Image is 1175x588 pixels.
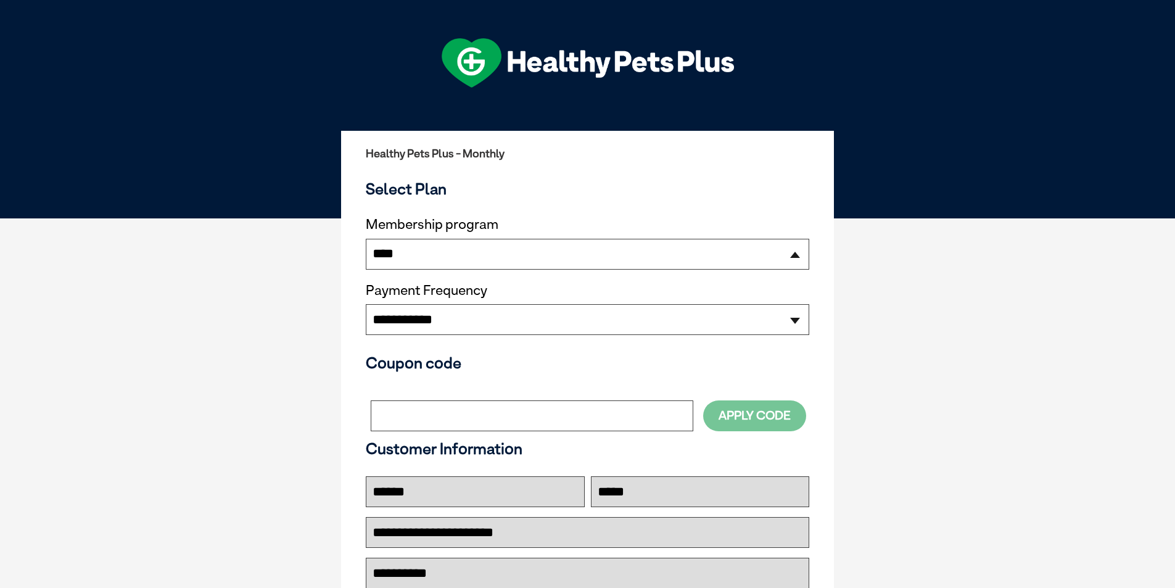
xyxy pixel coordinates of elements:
h3: Customer Information [366,439,809,458]
label: Membership program [366,217,809,233]
h3: Select Plan [366,180,809,198]
h3: Coupon code [366,354,809,372]
button: Apply Code [703,400,806,431]
label: Payment Frequency [366,283,487,299]
h2: Healthy Pets Plus - Monthly [366,147,809,160]
img: hpp-logo-landscape-green-white.png [442,38,734,88]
